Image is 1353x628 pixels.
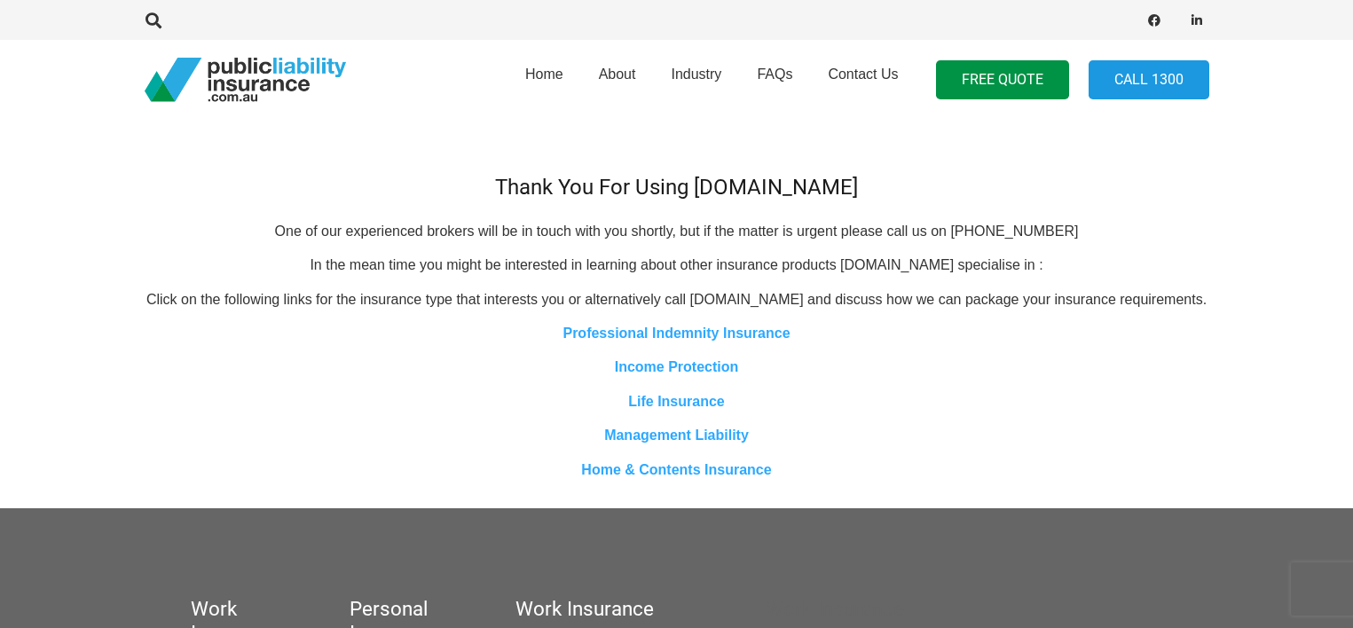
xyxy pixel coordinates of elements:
a: FREE QUOTE [936,60,1069,100]
a: Income Protection [615,359,739,374]
a: pli_logotransparent [145,58,346,102]
span: Home [525,67,563,82]
a: Search [137,12,172,28]
a: Call 1300 [1089,60,1209,100]
p: One of our experienced brokers will be in touch with you shortly, but if the matter is urgent ple... [145,222,1209,241]
h5: Work Insurance [515,597,663,621]
a: Contact Us [810,35,916,125]
h4: Thank You For Using [DOMAIN_NAME] [145,175,1209,200]
p: In the mean time you might be interested in learning about other insurance products [DOMAIN_NAME]... [145,255,1209,275]
a: Professional Indemnity Insurance [562,326,790,341]
a: About [581,35,654,125]
span: Industry [671,67,721,82]
a: Facebook [1142,8,1167,33]
a: Management Liability [604,428,749,443]
span: About [599,67,636,82]
a: FAQs [739,35,810,125]
a: Industry [653,35,739,125]
h5: Work Insurance [766,597,996,621]
p: Click on the following links for the insurance type that interests you or alternatively call [DOM... [145,290,1209,310]
a: Home & Contents Insurance [581,462,771,477]
span: FAQs [757,67,792,82]
a: Life Insurance [628,394,724,409]
a: Home [507,35,581,125]
span: Contact Us [828,67,898,82]
a: LinkedIn [1184,8,1209,33]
